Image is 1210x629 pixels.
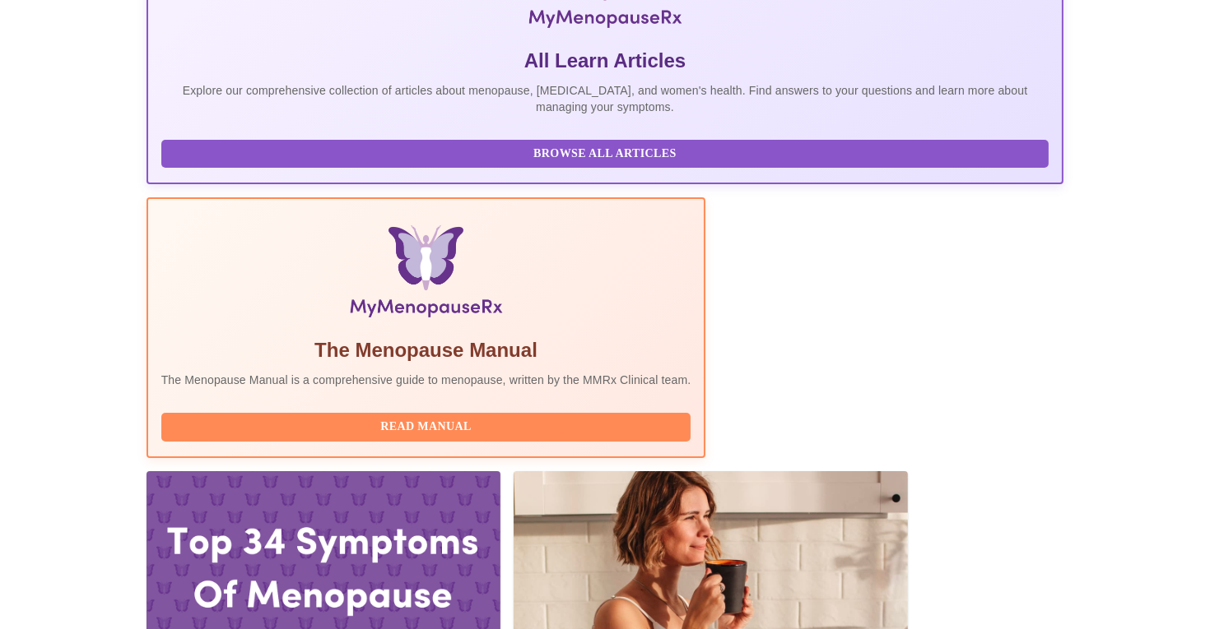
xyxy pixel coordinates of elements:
a: Browse All Articles [161,146,1054,160]
p: Explore our comprehensive collection of articles about menopause, [MEDICAL_DATA], and women's hea... [161,82,1049,115]
button: Browse All Articles [161,140,1049,169]
span: Read Manual [178,417,675,437]
img: Menopause Manual [245,225,607,324]
span: Browse All Articles [178,144,1033,164]
button: Read Manual [161,413,691,442]
a: Read Manual [161,419,696,432]
p: The Menopause Manual is a comprehensive guide to menopause, written by the MMRx Clinical team. [161,372,691,388]
h5: The Menopause Manual [161,337,691,363]
h5: All Learn Articles [161,48,1049,74]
